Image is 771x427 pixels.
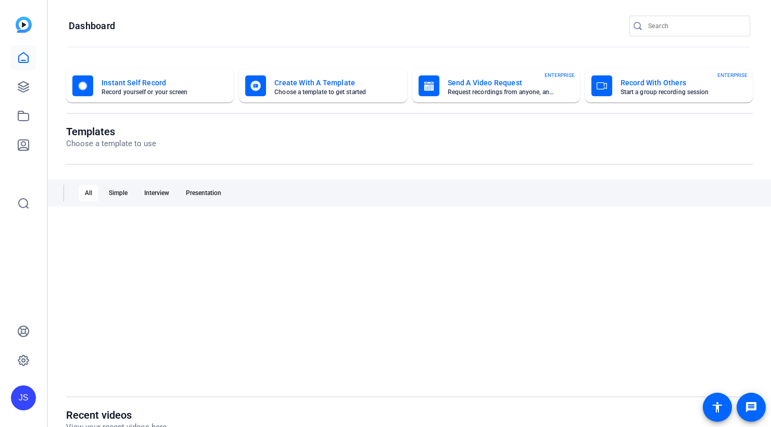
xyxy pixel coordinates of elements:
h1: Dashboard [69,20,115,32]
mat-card-subtitle: Record yourself or your screen [102,89,211,95]
div: All [79,185,98,201]
mat-icon: accessibility [711,401,724,413]
mat-card-title: Send A Video Request [448,76,557,89]
h1: Templates [66,125,156,138]
mat-card-subtitle: Start a group recording session [621,89,730,95]
mat-card-title: Instant Self Record [102,76,211,89]
mat-card-title: Create With A Template [274,76,384,89]
button: Record With OthersStart a group recording sessionENTERPRISE [585,69,753,102]
mat-icon: message [745,401,757,413]
div: Presentation [180,185,227,201]
button: Create With A TemplateChoose a template to get started [239,69,407,102]
span: ENTERPRISE [717,71,748,79]
input: Search [648,20,742,32]
h1: Recent videos [66,409,167,421]
div: Interview [138,185,175,201]
mat-card-subtitle: Choose a template to get started [274,89,384,95]
mat-card-title: Record With Others [621,76,730,89]
img: blue-gradient.svg [16,17,32,33]
button: Send A Video RequestRequest recordings from anyone, anywhereENTERPRISE [412,69,580,102]
button: Instant Self RecordRecord yourself or your screen [66,69,234,102]
span: ENTERPRISE [545,71,575,79]
mat-card-subtitle: Request recordings from anyone, anywhere [448,89,557,95]
div: Simple [103,185,134,201]
p: Choose a template to use [66,138,156,150]
div: JS [11,385,36,410]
